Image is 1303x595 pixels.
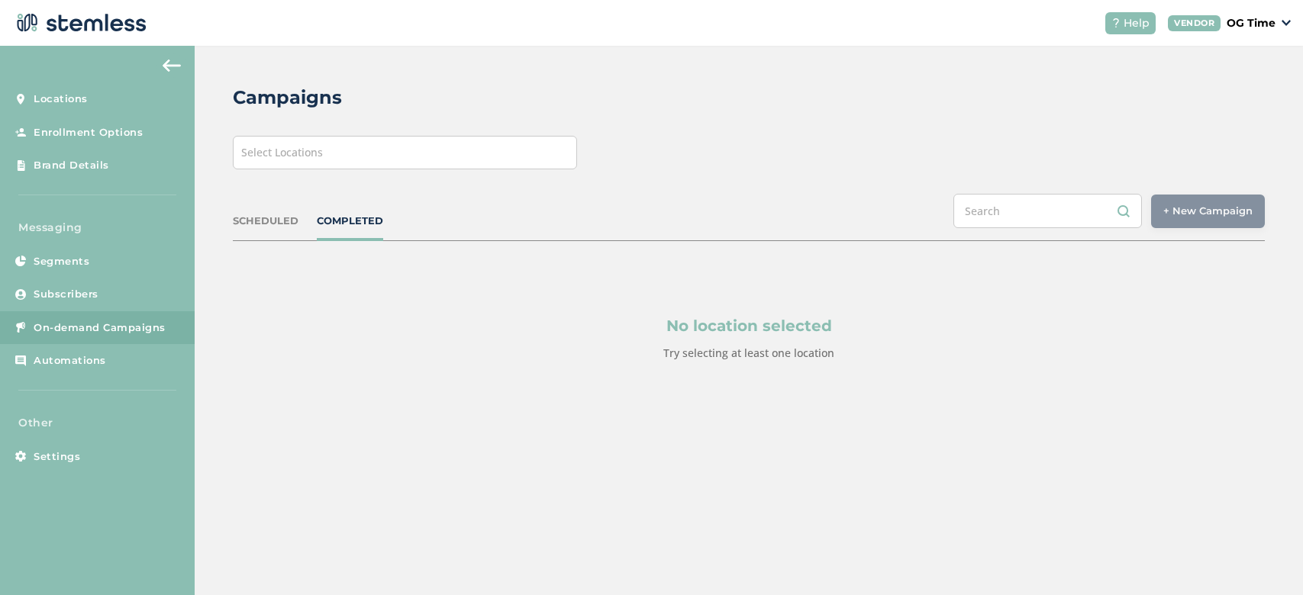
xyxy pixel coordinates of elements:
img: logo-dark-0685b13c.svg [12,8,147,38]
div: COMPLETED [317,214,383,229]
div: SCHEDULED [233,214,298,229]
span: Help [1124,15,1150,31]
h2: Campaigns [233,84,342,111]
span: On-demand Campaigns [34,320,166,336]
div: VENDOR [1168,15,1221,31]
label: Try selecting at least one location [663,346,834,360]
span: Automations [34,353,106,368]
img: icon-help-white-03924b79.svg [1111,18,1121,27]
span: Locations [34,92,88,107]
span: Select Locations [241,145,323,159]
span: Brand Details [34,158,109,173]
input: Search [953,194,1142,228]
p: No location selected [306,314,1192,337]
img: icon-arrow-back-accent-c549486e.svg [163,59,181,72]
span: Settings [34,449,80,465]
span: Subscribers [34,287,98,302]
img: icon_down-arrow-small-66adaf34.svg [1282,20,1291,26]
span: Enrollment Options [34,125,143,140]
span: Segments [34,254,89,269]
p: OG Time [1227,15,1276,31]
